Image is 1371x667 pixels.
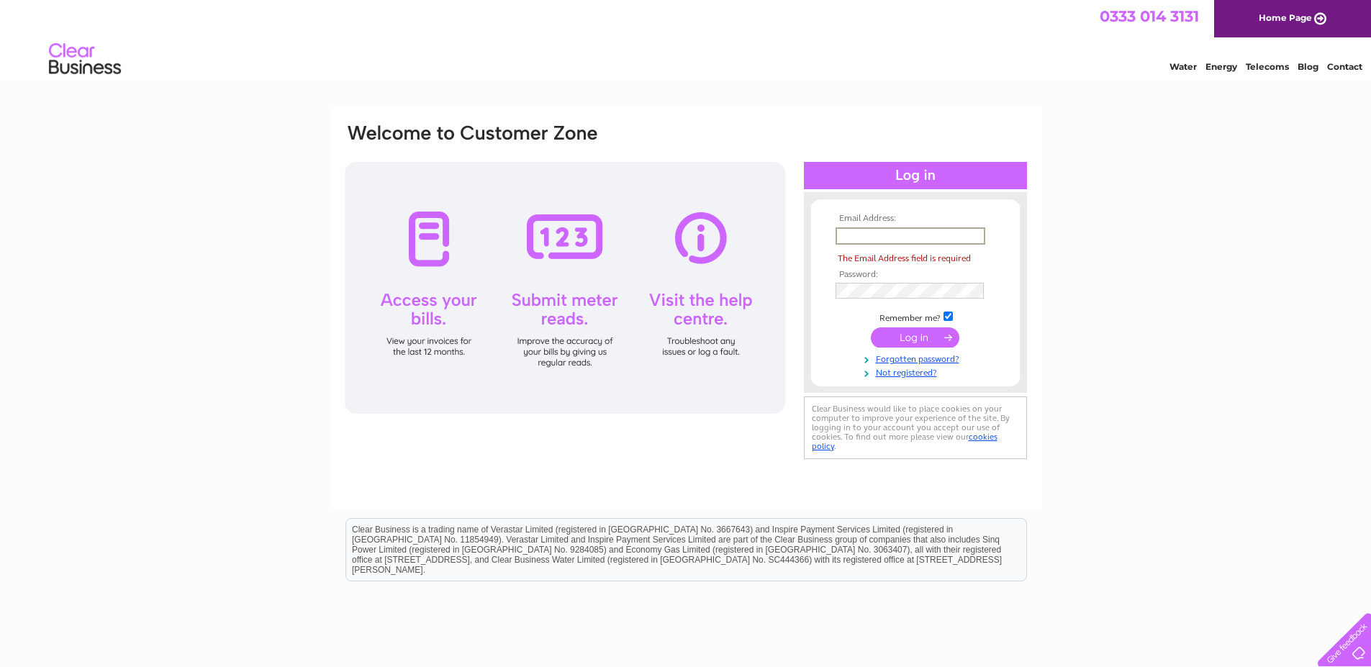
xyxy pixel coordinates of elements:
div: Clear Business would like to place cookies on your computer to improve your experience of the sit... [804,396,1027,459]
a: cookies policy [812,432,997,451]
a: Energy [1205,61,1237,72]
span: The Email Address field is required [838,253,971,263]
a: Contact [1327,61,1362,72]
div: Clear Business is a trading name of Verastar Limited (registered in [GEOGRAPHIC_DATA] No. 3667643... [346,8,1026,70]
a: Water [1169,61,1197,72]
a: Blog [1298,61,1318,72]
a: Not registered? [836,365,999,378]
img: logo.png [48,37,122,81]
a: Forgotten password? [836,351,999,365]
th: Email Address: [832,214,999,224]
a: 0333 014 3131 [1100,7,1199,25]
th: Password: [832,270,999,280]
input: Submit [871,327,959,348]
a: Telecoms [1246,61,1289,72]
td: Remember me? [832,309,999,324]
